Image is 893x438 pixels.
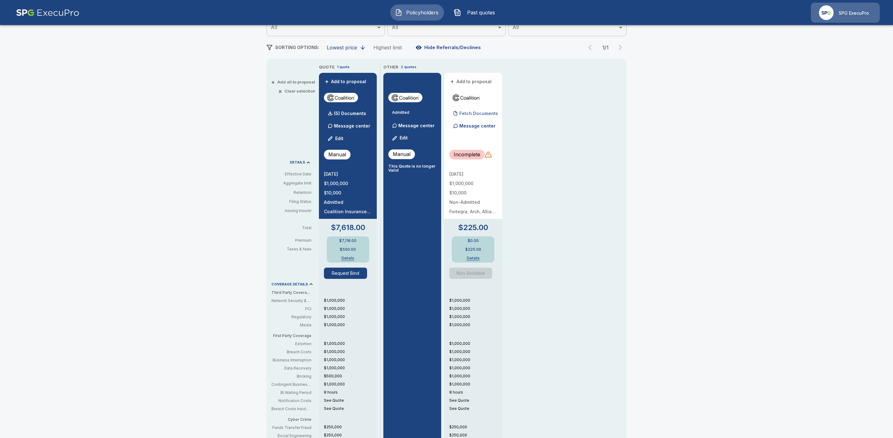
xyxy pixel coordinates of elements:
p: Media [271,322,311,328]
p: See Quote [449,406,502,411]
p: $1,000,000 [449,306,502,311]
img: AA Logo [16,3,79,23]
p: Message center [459,123,496,129]
p: Data Recovery [271,365,311,371]
p: $1,000,000 [324,381,377,387]
p: Contingent Business Interruption [271,382,311,387]
p: $250,000 [324,432,377,438]
button: Details [336,256,361,260]
p: Admitted [324,200,372,204]
p: Cyber Crime [271,417,316,422]
span: All [271,24,277,30]
p: Total [271,226,316,230]
p: $225.00 [458,224,488,231]
p: PCI [271,306,311,312]
p: $1,000,000 [449,381,502,387]
p: quotes [404,64,416,70]
p: $0.00 [468,239,479,243]
p: $250,000 [449,432,502,438]
p: Breach Costs Inside/Outside [271,406,311,412]
button: Edit [390,132,411,144]
span: × [278,89,282,93]
p: Retention [271,190,311,195]
button: Hide Referrals/Declines [414,42,483,53]
p: Premium [271,239,316,242]
p: $1,000,000 [449,341,502,346]
p: Business Interruption [271,357,311,363]
p: $1,000,000 [324,365,377,371]
button: Edit [325,132,346,145]
p: $250,000 [324,424,377,430]
div: Lowest price [327,44,357,51]
p: Admitted [392,110,436,114]
p: Extortion [271,341,311,347]
a: Agency IconSPG ExecuPro [811,3,880,23]
button: Policyholders IconPolicyholders [390,4,444,21]
p: [DATE] [449,172,497,176]
button: ×Clear selection [280,89,315,93]
span: Request Bind [324,268,372,279]
p: $1,000,000 [324,322,377,328]
button: +Add to proposal [449,78,493,85]
p: Incomplete [454,151,480,158]
p: Third Party Coverage [271,290,316,295]
button: Past quotes IconPast quotes [449,4,503,21]
span: Policyholders [405,9,439,16]
p: Fortegra, Arch, Allianz, Aspen, Vantage [449,209,497,214]
p: $1,000,000 [449,298,502,303]
p: [DATE] [324,172,372,176]
img: coalitioncyberadmitted [391,93,420,102]
p: 2 [401,64,403,70]
p: See Quote [449,398,502,403]
p: $1,000,000 [449,373,502,379]
p: $1,000,000 [324,314,377,320]
p: Manual [328,151,346,158]
p: $1,000,000 [449,349,502,355]
p: $10,000 [324,191,372,195]
p: Bricking [271,374,311,379]
div: Highest limit [373,44,402,51]
p: BI Waiting Period [271,390,311,395]
p: Message center [334,123,370,129]
p: See Quote [324,406,377,411]
p: $1,000,000 [324,298,377,303]
p: 1 quote [337,64,350,70]
p: This Quote is no longer Valid [388,164,436,172]
p: $500,000 [324,373,377,379]
span: + [450,79,454,84]
p: Issuing Insurer [271,208,311,214]
p: Filing Status [271,199,311,204]
p: Aggregate limit [271,180,311,186]
p: $7,118.00 [339,239,356,243]
button: +Add all to proposal [272,80,315,84]
p: Breach Costs [271,349,311,355]
p: $1,000,000 [449,314,502,320]
img: coalitioncyberadmitted [326,93,356,102]
p: 8 hours [449,390,502,395]
button: Details [461,256,486,260]
span: Quote is a non-bindable indication [449,268,497,279]
p: QUOTE [319,64,335,70]
p: Fetch Documents [459,111,498,116]
span: All [392,24,398,30]
p: Taxes & fees [271,247,316,251]
p: $1,000,000 [324,181,372,186]
p: Network Security & Privacy Liability [271,298,311,304]
p: $225.00 [465,248,481,251]
p: Manual [393,150,411,158]
p: $250,000 [449,424,502,430]
p: $1,000,000 [449,357,502,363]
span: + [325,79,329,84]
p: $500.00 [340,248,356,251]
img: Past quotes Icon [454,9,461,16]
p: $1,000,000 [324,349,377,355]
p: 8 hours [324,390,377,395]
p: COVERAGE DETAILS [271,283,308,286]
p: Regulatory [271,314,311,320]
p: First Party Coverage [271,333,316,339]
p: DETAILS [290,161,305,164]
p: Notification Costs [271,398,311,404]
button: +Add to proposal [324,78,368,85]
img: Policyholders Icon [395,9,402,16]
